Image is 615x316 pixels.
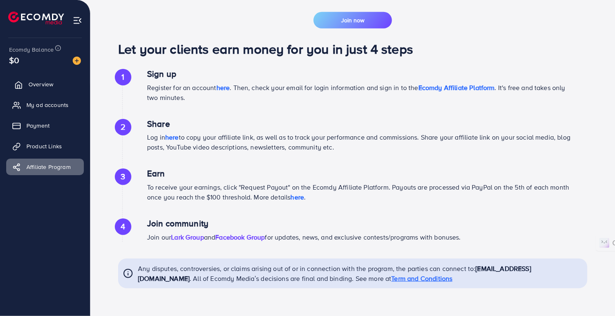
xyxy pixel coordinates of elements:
span: Ecomdy Affiliate Platform [418,83,495,92]
img: logo [8,12,64,24]
button: Join now [313,12,392,29]
span: here [291,192,304,202]
p: To receive your earnings, click "Request Payout" on the Ecomdy Affiliate Platform. Payouts are pr... [147,182,575,202]
a: Affiliate Program [6,159,84,175]
span: [EMAIL_ADDRESS][DOMAIN_NAME] [138,264,531,283]
span: here [216,83,230,92]
span: Product Links [26,142,62,150]
span: Payment [26,121,50,130]
span: Ecomdy Balance [9,45,54,54]
p: Register for an account . Then, check your email for login information and sign in to the . It's ... [147,83,575,102]
span: here [165,133,179,142]
div: 1 [115,69,131,86]
a: Product Links [6,138,84,154]
span: Join now [341,16,364,24]
p: Join our for updates, news, and exclusive contests/programs with bonuses. [147,232,575,242]
a: Lark Group [171,233,204,242]
span: Affiliate Program [26,163,71,171]
span: Overview [28,80,53,88]
iframe: Chat [580,279,609,310]
img: image [73,57,81,65]
h4: Share [147,119,575,129]
span: My ad accounts [26,101,69,109]
p: Log in to copy your affiliate link, as well as to track your performance and commissions. Share y... [147,132,575,152]
span: Term and Conditions [392,274,453,283]
span: and [204,233,215,242]
div: 3 [115,169,131,185]
a: Payment [6,117,84,134]
a: Overview [6,76,84,93]
h4: Sign up [147,69,575,79]
a: Facebook Group [215,233,265,242]
div: 2 [115,119,131,135]
div: 4 [115,219,131,235]
img: menu [73,16,82,25]
h4: Join community [147,219,575,229]
p: Any disputes, controversies, or claims arising out of or in connection with the program, the part... [138,264,582,283]
a: My ad accounts [6,97,84,113]
span: $0 [9,54,19,66]
h1: Let your clients earn money for you in just 4 steps [118,41,587,57]
h4: Earn [147,169,575,179]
